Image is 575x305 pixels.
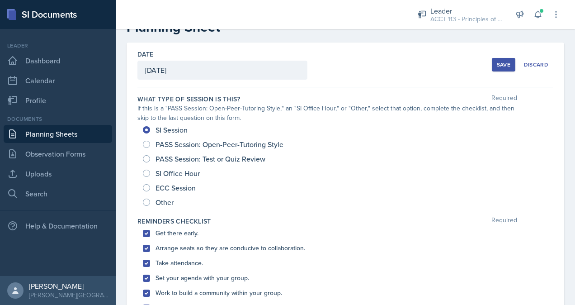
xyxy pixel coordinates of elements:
label: Date [137,50,153,59]
span: Other [156,198,174,207]
span: ECC Session [156,183,196,192]
a: Observation Forms [4,145,112,163]
div: Save [497,61,510,68]
label: Get there early. [156,229,198,238]
a: Uploads [4,165,112,183]
h2: Planning Sheet [127,19,564,35]
div: [PERSON_NAME] [29,281,108,291]
div: Leader [4,42,112,50]
button: Save [492,58,515,71]
label: Work to build a community within your group. [156,288,282,298]
div: [PERSON_NAME][GEOGRAPHIC_DATA] [29,291,108,300]
span: SI Session [156,125,188,134]
label: Reminders Checklist [137,217,211,226]
a: Calendar [4,71,112,90]
a: Search [4,185,112,203]
div: Help & Documentation [4,217,112,235]
span: PASS Session: Test or Quiz Review [156,154,265,163]
a: Profile [4,91,112,110]
span: PASS Session: Open-Peer-Tutoring Style [156,140,283,149]
span: Required [491,217,517,226]
div: ACCT 113 - Principles of Accounting I / Fall 2025 [430,14,503,24]
button: Discard [519,58,553,71]
a: Dashboard [4,52,112,70]
span: Required [491,95,517,104]
span: SI Office Hour [156,169,200,178]
div: If this is a "PASS Session: Open-Peer-Tutoring Style," an "SI Office Hour," or "Other," select th... [137,104,517,123]
label: What type of session is this? [137,95,240,104]
div: Documents [4,115,112,123]
label: Take attendance. [156,258,203,268]
div: Discard [524,61,548,68]
label: Set your agenda with your group. [156,273,249,283]
label: Arrange seats so they are conducive to collaboration. [156,243,305,253]
a: Planning Sheets [4,125,112,143]
div: Leader [430,5,503,16]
